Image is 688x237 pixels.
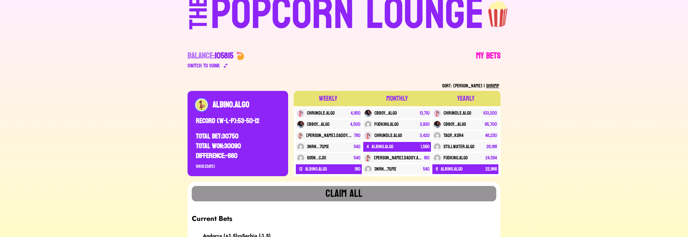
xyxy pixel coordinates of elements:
[319,94,337,103] div: WEEKLY
[444,110,471,117] div: chrundle.algo
[307,143,329,150] div: 3NRN...7QME
[188,50,233,62] div: Balance:
[420,121,430,128] div: 3,930
[486,143,497,150] div: 26,188
[307,155,326,161] div: SO5N...CJXI
[196,164,280,169] div: Since: [DATE]
[374,110,397,117] div: cbboy...algo
[485,166,497,173] div: 22,966
[444,155,468,161] div: fudking.algo
[444,143,474,150] div: stillwater.algo
[355,166,360,173] div: 180
[307,121,329,128] div: cbboy...algo
[192,186,496,201] button: Claim all
[306,132,352,139] div: [PERSON_NAME].daddy.algo
[196,110,280,131] div: RECORD (W-L-P): 53 - 50 - 12
[423,166,430,173] div: 540
[215,48,233,63] span: 105815
[420,132,430,139] div: 3,420
[444,121,466,128] div: cbboy...algo
[374,121,398,128] div: fudking.algo
[196,151,280,161] div: DIFFERENCE: -660
[374,155,422,161] div: [PERSON_NAME].daddy.algo
[453,81,482,90] span: [PERSON_NAME]
[307,110,335,117] div: chrundle.algo
[299,166,302,173] div: 12
[486,81,499,90] span: SHRIMP
[188,62,220,70] div: Switch to $ OINK
[188,81,500,91] div: Sort: |
[436,166,438,173] div: 6
[305,166,327,173] div: albino.algo
[236,52,244,60] img: 🍤
[351,110,360,117] div: 4,950
[374,166,396,173] div: 3NRN...7QME
[485,155,497,161] div: 24,594
[374,132,402,139] div: chrundle.algo
[424,155,430,161] div: 810
[476,50,500,70] a: My Bets
[372,143,393,150] div: albino.algo
[485,132,497,139] div: 46,230
[485,121,497,128] div: 95,700
[420,110,430,117] div: 13,710
[483,110,497,117] div: 103,200
[354,155,360,161] div: 540
[196,131,280,141] div: TOTAL BET: 30750
[457,94,475,103] div: YEARLY
[350,121,360,128] div: 4,500
[192,206,496,232] div: Current Bets
[441,166,462,173] div: albino.algo
[367,143,369,150] div: 4
[421,143,430,150] div: 1,560
[354,132,360,139] div: 780
[444,132,463,139] div: TAQP...KSR4
[196,141,280,151] div: TOTAL WON: 30090
[354,143,360,150] div: 540
[213,99,280,110] div: ALBINO.ALGO
[386,94,408,103] div: MONTHLY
